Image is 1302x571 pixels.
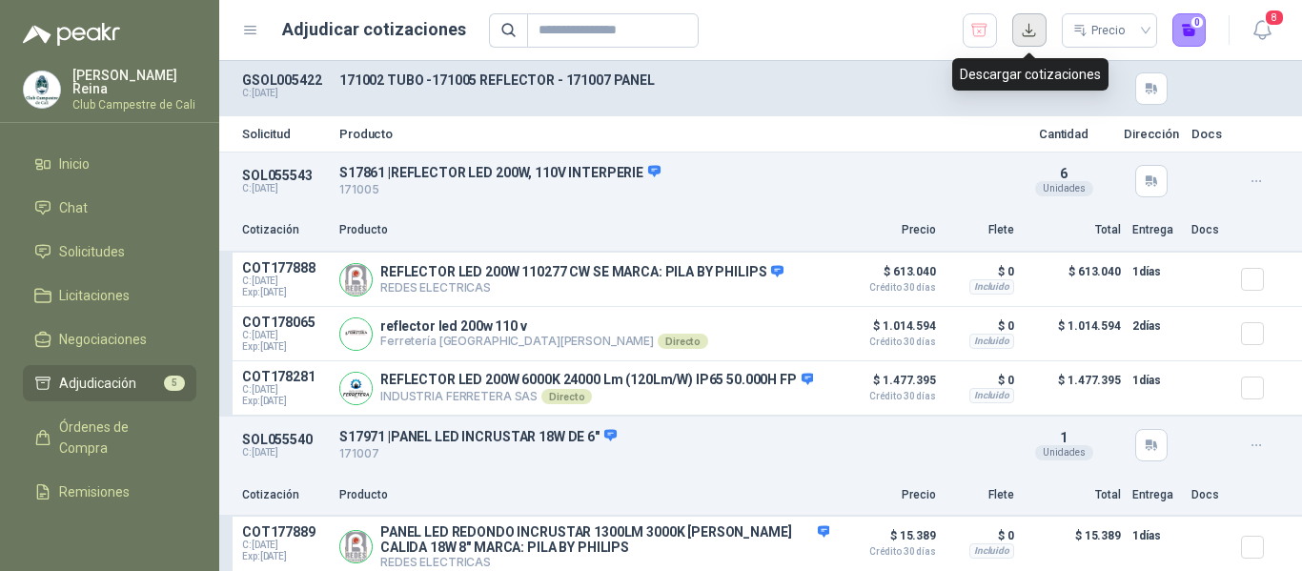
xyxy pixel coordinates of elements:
[1026,221,1121,239] p: Total
[242,432,328,447] p: SOL055540
[23,518,196,554] a: Configuración
[242,260,328,275] p: COT177888
[1191,221,1230,239] p: Docs
[164,376,185,391] span: 5
[1026,315,1121,353] p: $ 1.014.594
[59,197,88,218] span: Chat
[1035,445,1093,460] div: Unidades
[242,88,328,99] p: C: [DATE]
[841,486,936,504] p: Precio
[1172,13,1207,48] button: 0
[1060,166,1068,181] span: 6
[1073,16,1129,45] div: Precio
[947,260,1014,283] p: $ 0
[841,547,936,557] span: Crédito 30 días
[340,318,372,350] img: Company Logo
[242,287,328,298] span: Exp: [DATE]
[242,275,328,287] span: C: [DATE]
[340,531,372,562] img: Company Logo
[242,384,328,396] span: C: [DATE]
[1191,128,1230,140] p: Docs
[947,486,1014,504] p: Flete
[23,146,196,182] a: Inicio
[23,409,196,466] a: Órdenes de Compra
[242,341,328,353] span: Exp: [DATE]
[59,241,125,262] span: Solicitudes
[59,373,136,394] span: Adjudicación
[1016,128,1111,140] p: Cantidad
[1264,9,1285,27] span: 8
[242,540,328,551] span: C: [DATE]
[969,279,1014,295] div: Incluido
[1026,524,1121,569] p: $ 15.389
[23,190,196,226] a: Chat
[339,181,1005,199] p: 171005
[1245,13,1279,48] button: 8
[1132,486,1180,504] p: Entrega
[1026,486,1121,504] p: Total
[380,318,708,334] p: reflector led 200w 110 v
[969,543,1014,559] div: Incluido
[1026,369,1121,407] p: $ 1.477.395
[841,369,936,401] p: $ 1.477.395
[59,285,130,306] span: Licitaciones
[242,168,328,183] p: SOL055543
[339,164,1005,181] p: S17861 | REFLECTOR LED 200W, 110V INTERPERIE
[242,330,328,341] span: C: [DATE]
[340,373,372,404] img: Company Logo
[541,389,592,404] div: Directo
[59,329,147,350] span: Negociaciones
[841,221,936,239] p: Precio
[1132,524,1180,547] p: 1 días
[380,555,829,569] p: REDES ELECTRICAS
[380,372,813,389] p: REFLECTOR LED 200W 6000K 24000 Lm (120Lm/W) IP65 50.000H FP
[23,474,196,510] a: Remisiones
[841,337,936,347] span: Crédito 30 días
[242,551,328,562] span: Exp: [DATE]
[1132,260,1180,283] p: 1 días
[947,315,1014,337] p: $ 0
[1060,430,1068,445] span: 1
[1132,315,1180,337] p: 2 días
[242,183,328,194] p: C: [DATE]
[947,524,1014,547] p: $ 0
[339,486,829,504] p: Producto
[242,315,328,330] p: COT178065
[24,71,60,108] img: Company Logo
[282,16,466,43] h1: Adjudicar cotizaciones
[952,58,1109,91] div: Descargar cotizaciones
[23,23,120,46] img: Logo peakr
[1191,486,1230,504] p: Docs
[242,72,328,88] p: GSOL005422
[339,428,1005,445] p: S17971 | PANEL LED INCRUSTAR 18W DE 6"
[242,369,328,384] p: COT178281
[339,72,1005,88] p: 171002 TUBO -171005 REFLECTOR - 171007 PANEL
[1123,128,1180,140] p: Dirección
[380,280,783,295] p: REDES ELECTRICAS
[380,264,783,281] p: REFLECTOR LED 200W 110277 CW SE MARCA: PILA BY PHILIPS
[841,260,936,293] p: $ 613.040
[380,334,708,349] p: Ferretería [GEOGRAPHIC_DATA][PERSON_NAME]
[72,69,196,95] p: [PERSON_NAME] Reina
[59,153,90,174] span: Inicio
[969,388,1014,403] div: Incluido
[72,99,196,111] p: Club Campestre de Cali
[658,334,708,349] div: Directo
[841,283,936,293] span: Crédito 30 días
[1132,369,1180,392] p: 1 días
[969,334,1014,349] div: Incluido
[59,481,130,502] span: Remisiones
[340,264,372,296] img: Company Logo
[1132,221,1180,239] p: Entrega
[23,277,196,314] a: Licitaciones
[242,396,328,407] span: Exp: [DATE]
[242,447,328,459] p: C: [DATE]
[23,365,196,401] a: Adjudicación5
[380,389,813,404] p: INDUSTRIA FERRETERA SAS
[841,315,936,347] p: $ 1.014.594
[947,369,1014,392] p: $ 0
[339,128,1005,140] p: Producto
[947,221,1014,239] p: Flete
[242,221,328,239] p: Cotización
[242,128,328,140] p: Solicitud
